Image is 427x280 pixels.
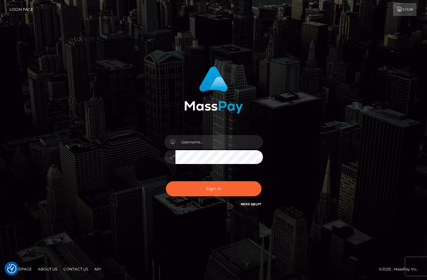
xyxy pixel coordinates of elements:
[241,202,261,206] a: Need Help?
[393,3,417,16] a: Login
[7,264,16,273] img: Revisit consent button
[7,264,16,273] button: Consent Preferences
[184,66,243,114] img: MassPay Login
[7,264,34,274] a: Homepage
[10,3,33,16] a: Login Page
[175,135,263,149] input: Username...
[35,264,60,274] a: About Us
[166,181,261,196] button: Sign in
[92,264,104,274] a: API
[379,266,422,273] div: © 2025 , MassPay Inc.
[61,264,91,274] a: Contact Us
